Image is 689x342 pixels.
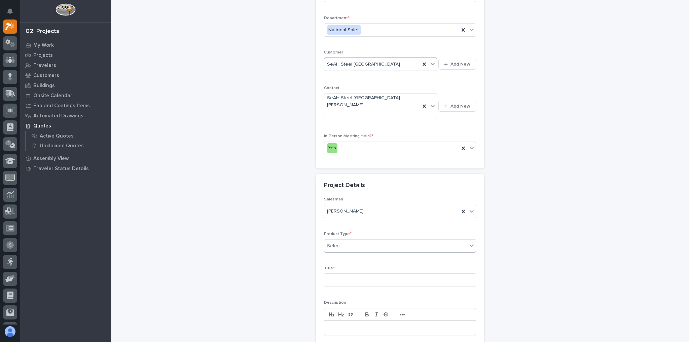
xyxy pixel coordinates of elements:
span: Title [324,266,335,270]
span: Salesman [324,197,343,201]
span: In-Person Meeting Held? [324,134,373,138]
span: Contact [324,86,339,90]
a: Quotes [20,121,111,131]
p: Projects [33,52,53,59]
span: Customer [324,50,343,54]
span: SeAH Steel [GEOGRAPHIC_DATA] [327,61,400,68]
strong: ••• [400,312,405,317]
p: Traveler Status Details [33,166,89,172]
button: Add New [438,59,476,70]
a: Onsite Calendar [20,90,111,101]
span: Add New [450,103,470,109]
span: Department [324,16,350,20]
p: Buildings [33,83,55,89]
img: Workspace Logo [56,3,75,16]
button: ••• [398,310,407,318]
div: Notifications [8,8,17,19]
a: Unclaimed Quotes [26,141,111,150]
span: [PERSON_NAME] [327,208,364,215]
a: My Work [20,40,111,50]
p: Assembly View [33,156,69,162]
h2: Project Details [324,182,365,189]
span: Product Type [324,232,352,236]
button: Add New [438,101,476,112]
p: My Work [33,42,54,48]
a: Assembly View [20,153,111,163]
div: 02. Projects [26,28,59,35]
a: Fab and Coatings Items [20,101,111,111]
p: Fab and Coatings Items [33,103,90,109]
p: Unclaimed Quotes [40,143,84,149]
button: users-avatar [3,325,17,339]
a: Buildings [20,80,111,90]
button: Notifications [3,4,17,18]
p: Onsite Calendar [33,93,72,99]
div: Yes [327,143,337,153]
span: Add New [450,61,470,67]
a: Projects [20,50,111,60]
p: Customers [33,73,59,79]
span: Description [324,301,346,305]
p: Active Quotes [40,133,74,139]
a: Traveler Status Details [20,163,111,174]
span: SeAH Steel [GEOGRAPHIC_DATA] - [PERSON_NAME] [327,94,418,109]
a: Travelers [20,60,111,70]
p: Automated Drawings [33,113,83,119]
a: Automated Drawings [20,111,111,121]
a: Active Quotes [26,131,111,141]
a: Customers [20,70,111,80]
div: National Sales [327,25,361,35]
p: Quotes [33,123,51,129]
div: Select... [327,242,344,250]
p: Travelers [33,63,56,69]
